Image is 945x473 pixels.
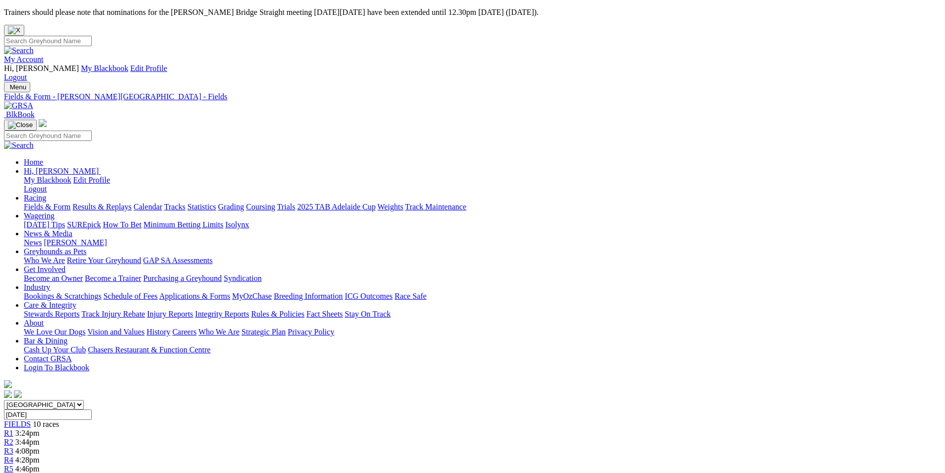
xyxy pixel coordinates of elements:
[277,203,295,211] a: Trials
[218,203,244,211] a: Grading
[4,46,34,55] img: Search
[67,256,141,265] a: Retire Your Greyhound
[394,292,426,300] a: Race Safe
[6,110,35,119] span: BlkBook
[15,447,40,455] span: 4:08pm
[232,292,272,300] a: MyOzChase
[72,203,131,211] a: Results & Replays
[24,247,86,256] a: Greyhounds as Pets
[172,328,196,336] a: Careers
[24,211,55,220] a: Wagering
[24,238,941,247] div: News & Media
[24,292,941,301] div: Industry
[24,167,99,175] span: Hi, [PERSON_NAME]
[4,64,79,72] span: Hi, [PERSON_NAME]
[297,203,376,211] a: 2025 TAB Adelaide Cup
[242,328,286,336] a: Strategic Plan
[24,203,941,211] div: Racing
[24,345,86,354] a: Cash Up Your Club
[24,265,65,273] a: Get Involved
[85,274,141,282] a: Become a Trainer
[4,429,13,437] a: R1
[4,82,30,92] button: Toggle navigation
[4,456,13,464] a: R4
[159,292,230,300] a: Applications & Forms
[405,203,466,211] a: Track Maintenance
[24,319,44,327] a: About
[4,64,941,82] div: My Account
[81,64,128,72] a: My Blackbook
[4,438,13,446] a: R2
[4,465,13,473] span: R5
[8,121,33,129] img: Close
[198,328,240,336] a: Who We Are
[4,390,12,398] img: facebook.svg
[73,176,110,184] a: Edit Profile
[225,220,249,229] a: Isolynx
[88,345,210,354] a: Chasers Restaurant & Function Centre
[195,310,249,318] a: Integrity Reports
[39,119,47,127] img: logo-grsa-white.png
[24,354,71,363] a: Contact GRSA
[15,465,40,473] span: 4:46pm
[87,328,144,336] a: Vision and Values
[143,274,222,282] a: Purchasing a Greyhound
[378,203,403,211] a: Weights
[24,274,941,283] div: Get Involved
[146,328,170,336] a: History
[24,328,85,336] a: We Love Our Dogs
[24,176,71,184] a: My Blackbook
[14,390,22,398] img: twitter.svg
[44,238,107,247] a: [PERSON_NAME]
[24,185,47,193] a: Logout
[24,283,50,291] a: Industry
[4,141,34,150] img: Search
[4,131,92,141] input: Search
[345,310,390,318] a: Stay On Track
[24,194,46,202] a: Racing
[4,92,941,101] a: Fields & Form - [PERSON_NAME][GEOGRAPHIC_DATA] - Fields
[188,203,216,211] a: Statistics
[246,203,275,211] a: Coursing
[24,238,42,247] a: News
[24,256,941,265] div: Greyhounds as Pets
[4,8,941,17] p: Trainers should please note that nominations for the [PERSON_NAME] Bridge Straight meeting [DATE]...
[24,229,72,238] a: News & Media
[67,220,101,229] a: SUREpick
[164,203,186,211] a: Tracks
[4,409,92,420] input: Select date
[4,73,27,81] a: Logout
[4,110,35,119] a: BlkBook
[24,158,43,166] a: Home
[24,292,101,300] a: Bookings & Scratchings
[4,36,92,46] input: Search
[4,25,24,36] button: Close
[251,310,305,318] a: Rules & Policies
[24,345,941,354] div: Bar & Dining
[307,310,343,318] a: Fact Sheets
[24,310,941,319] div: Care & Integrity
[24,301,76,309] a: Care & Integrity
[24,167,101,175] a: Hi, [PERSON_NAME]
[130,64,167,72] a: Edit Profile
[274,292,343,300] a: Breeding Information
[103,220,142,229] a: How To Bet
[15,429,40,437] span: 3:24pm
[24,310,79,318] a: Stewards Reports
[4,420,31,428] a: FIELDS
[24,203,70,211] a: Fields & Form
[24,220,65,229] a: [DATE] Tips
[4,55,44,64] a: My Account
[143,256,213,265] a: GAP SA Assessments
[143,220,223,229] a: Minimum Betting Limits
[4,380,12,388] img: logo-grsa-white.png
[4,101,33,110] img: GRSA
[8,26,20,34] img: X
[4,447,13,455] a: R3
[224,274,261,282] a: Syndication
